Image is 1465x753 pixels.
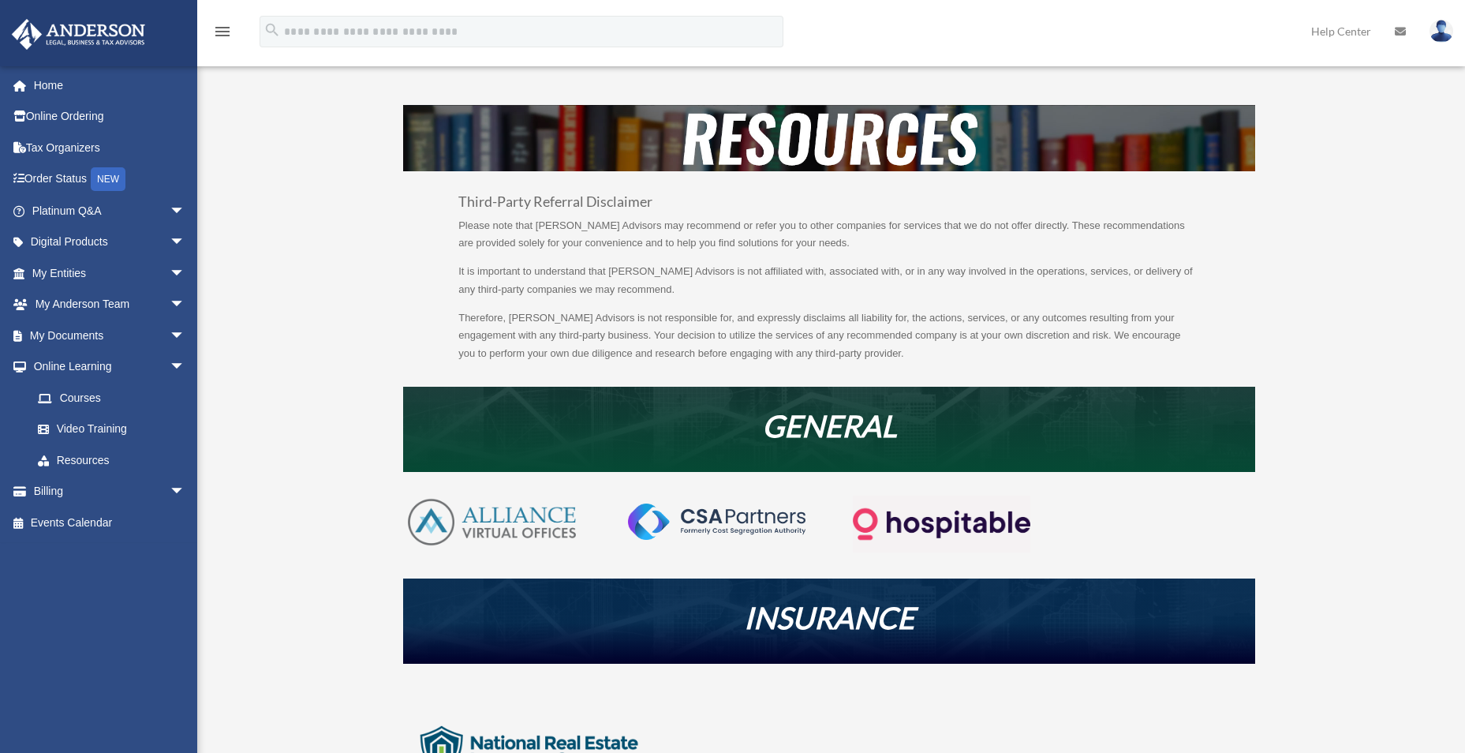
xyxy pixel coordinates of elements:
[458,309,1200,363] p: Therefore, [PERSON_NAME] Advisors is not responsible for, and expressly disclaims all liability f...
[11,507,209,538] a: Events Calendar
[170,476,201,508] span: arrow_drop_down
[170,227,201,259] span: arrow_drop_down
[458,195,1200,217] h3: Third-Party Referral Disclaimer
[11,69,209,101] a: Home
[744,599,914,635] em: INSURANCE
[22,414,209,445] a: Video Training
[628,504,805,540] img: CSA-partners-Formerly-Cost-Segregation-Authority
[11,320,209,351] a: My Documentsarrow_drop_down
[11,163,209,196] a: Order StatusNEW
[170,289,201,321] span: arrow_drop_down
[458,263,1200,309] p: It is important to understand that [PERSON_NAME] Advisors is not affiliated with, associated with...
[403,496,581,549] img: AVO-logo-1-color
[22,444,201,476] a: Resources
[403,105,1255,171] img: resources-header
[853,496,1030,553] img: Logo-transparent-dark
[213,22,232,41] i: menu
[11,195,209,227] a: Platinum Q&Aarrow_drop_down
[11,101,209,133] a: Online Ordering
[762,407,897,444] em: GENERAL
[170,351,201,384] span: arrow_drop_down
[458,217,1200,264] p: Please note that [PERSON_NAME] Advisors may recommend or refer you to other companies for service...
[91,167,125,191] div: NEW
[11,227,209,258] a: Digital Productsarrow_drop_down
[170,195,201,227] span: arrow_drop_down
[11,289,209,320] a: My Anderson Teamarrow_drop_down
[213,28,232,41] a: menu
[11,476,209,508] a: Billingarrow_drop_down
[263,21,281,39] i: search
[11,351,209,383] a: Online Learningarrow_drop_down
[170,320,201,352] span: arrow_drop_down
[22,382,209,414] a: Courses
[11,132,209,163] a: Tax Organizers
[11,257,209,289] a: My Entitiesarrow_drop_down
[7,19,150,50] img: Anderson Advisors Platinum Portal
[1429,20,1453,43] img: User Pic
[170,257,201,290] span: arrow_drop_down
